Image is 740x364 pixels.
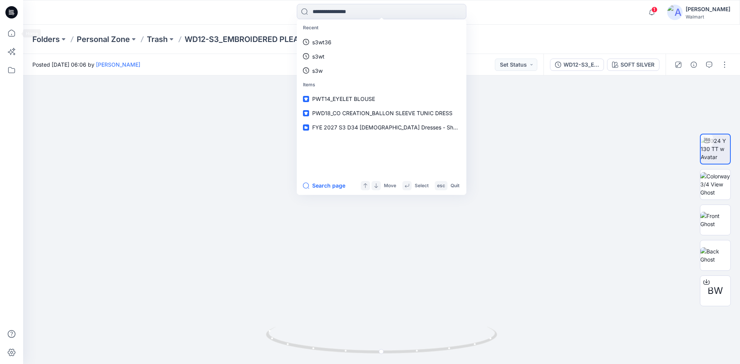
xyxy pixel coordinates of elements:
[700,247,730,263] img: Back Ghost
[700,172,730,196] img: Colorway 3/4 View Ghost
[147,34,168,45] a: Trash
[32,34,60,45] a: Folders
[303,181,345,190] button: Search page
[312,38,331,46] p: s3wt36
[437,182,445,190] p: esc
[298,106,465,120] a: PWD18_CO CREATION_BALLON SLEEVE TUNIC DRESS
[451,182,459,190] p: Quit
[298,92,465,106] a: PWT14_EYELET BLOUSE
[312,67,323,75] p: s3w
[384,182,396,190] p: Move
[185,34,344,45] p: WD12-S3_EMBROIDERED PLEATED MIDI DRESS
[298,21,465,35] p: Recent
[701,137,730,161] img: 2024 Y 130 TT w Avatar
[708,284,723,298] span: BW
[298,78,465,92] p: Items
[298,49,465,64] a: s3wt
[667,5,683,20] img: avatar
[550,59,604,71] button: WD12-S3_EMBROIDERED PLEATED MIDI DRESS-([DATE])
[700,212,730,228] img: Front Ghost
[77,34,130,45] a: Personal Zone
[563,60,599,69] div: WD12-S3_EMBROIDERED PLEATED MIDI DRESS-([DATE])
[686,14,730,20] div: Walmart
[298,120,465,134] a: FYE 2027 S3 D34 [DEMOGRAPHIC_DATA] Dresses - Shahi
[32,60,140,69] span: Posted [DATE] 06:06 by
[312,96,375,102] span: PWT14_EYELET BLOUSE
[686,5,730,14] div: [PERSON_NAME]
[312,124,461,131] span: FYE 2027 S3 D34 [DEMOGRAPHIC_DATA] Dresses - Shahi
[312,52,325,60] p: s3wt
[607,59,659,71] button: SOFT SILVER
[298,64,465,78] a: s3w
[298,35,465,49] a: s3wt36
[415,182,429,190] p: Select
[688,59,700,71] button: Details
[312,110,452,116] span: PWD18_CO CREATION_BALLON SLEEVE TUNIC DRESS
[96,61,140,68] a: [PERSON_NAME]
[621,60,654,69] div: SOFT SILVER
[651,7,658,13] span: 1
